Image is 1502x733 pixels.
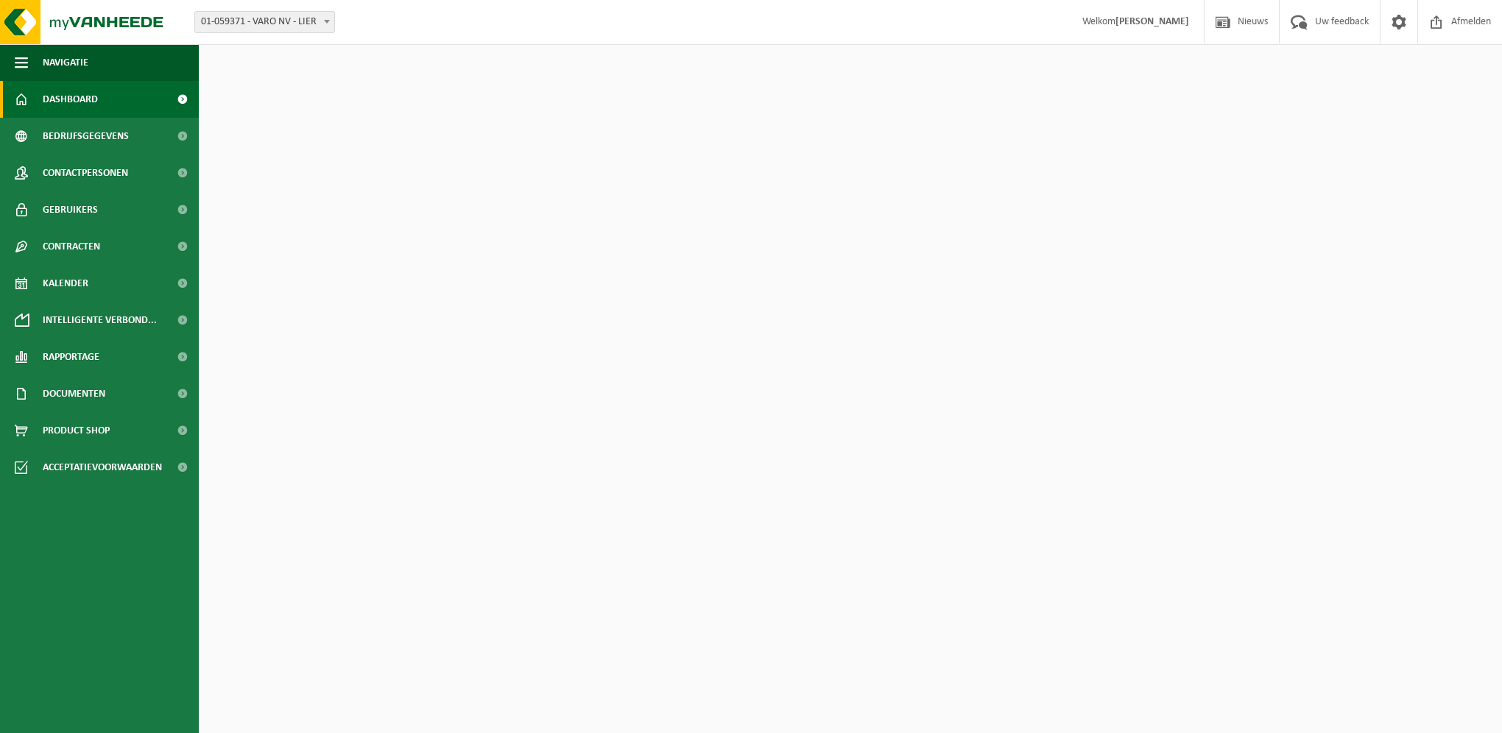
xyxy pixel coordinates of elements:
span: Dashboard [43,81,98,118]
span: Intelligente verbond... [43,302,157,339]
span: Gebruikers [43,191,98,228]
span: Rapportage [43,339,99,375]
span: 01-059371 - VARO NV - LIER [195,12,334,32]
strong: [PERSON_NAME] [1115,16,1189,27]
span: Contracten [43,228,100,265]
span: Contactpersonen [43,155,128,191]
span: Documenten [43,375,105,412]
span: 01-059371 - VARO NV - LIER [194,11,335,33]
span: Acceptatievoorwaarden [43,449,162,486]
span: Bedrijfsgegevens [43,118,129,155]
span: Product Shop [43,412,110,449]
span: Navigatie [43,44,88,81]
span: Kalender [43,265,88,302]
